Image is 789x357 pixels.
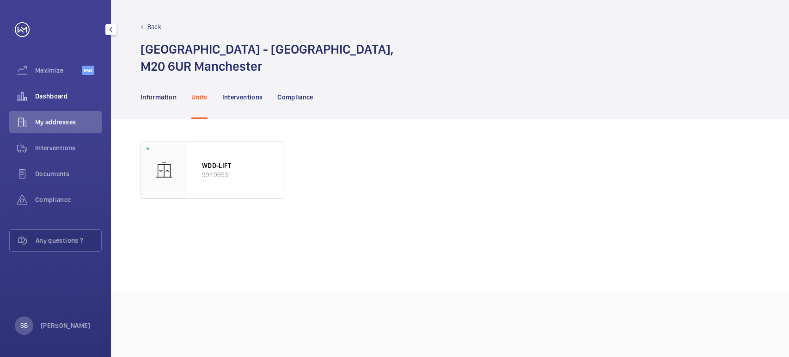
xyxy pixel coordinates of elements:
[202,161,269,170] p: WDD-LIFT
[277,92,313,102] p: Compliance
[141,41,393,75] h1: [GEOGRAPHIC_DATA] - [GEOGRAPHIC_DATA], M20 6UR Manchester
[35,66,82,75] span: Maximize
[41,321,91,330] p: [PERSON_NAME]
[191,92,208,102] p: Units
[35,195,102,204] span: Compliance
[155,161,173,179] img: elevator.svg
[82,66,94,75] span: Beta
[36,236,101,245] span: Any questions ?
[35,117,102,127] span: My addresses
[35,169,102,178] span: Documents
[20,321,28,330] p: SB
[222,92,263,102] p: Interventions
[141,92,177,102] p: Information
[147,22,161,31] p: Back
[35,143,102,153] span: Interventions
[35,92,102,101] span: Dashboard
[202,170,269,179] p: 99496531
